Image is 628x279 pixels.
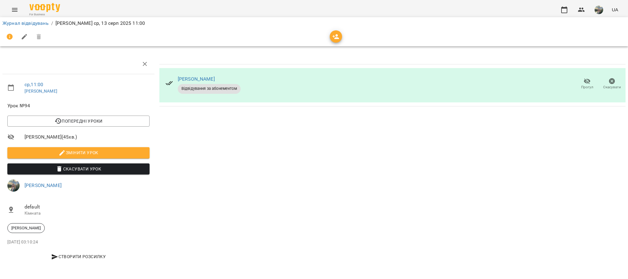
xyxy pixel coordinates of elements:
span: For Business [29,13,60,17]
span: Відвідування за абонементом [178,86,241,91]
span: Прогул [581,85,593,90]
a: Журнал відвідувань [2,20,49,26]
span: [PERSON_NAME] [8,225,44,231]
button: Змінити урок [7,147,150,158]
button: Створити розсилку [7,251,150,262]
a: [PERSON_NAME] [25,89,57,94]
a: [PERSON_NAME] [178,76,215,82]
span: Змінити урок [12,149,145,156]
li: / [51,20,53,27]
div: [PERSON_NAME] [7,223,45,233]
button: UA [609,4,621,15]
span: UA [612,6,618,13]
img: Voopty Logo [29,3,60,12]
img: 3ee4fd3f6459422412234092ea5b7c8e.jpg [595,6,603,14]
button: Скасувати Урок [7,163,150,174]
p: [DATE] 03:10:24 [7,239,150,245]
button: Menu [7,2,22,17]
p: [PERSON_NAME] ср, 13 серп 2025 11:00 [55,20,145,27]
span: Створити розсилку [10,253,147,260]
span: default [25,203,150,211]
span: Скасувати Урок [12,165,145,173]
p: Кімната [25,210,150,216]
span: Скасувати [603,85,621,90]
a: ср , 11:00 [25,82,43,87]
span: Урок №94 [7,102,150,109]
a: [PERSON_NAME] [25,182,62,188]
button: Прогул [575,75,599,93]
button: Попередні уроки [7,116,150,127]
span: Попередні уроки [12,117,145,125]
button: Скасувати [599,75,624,93]
span: [PERSON_NAME] ( 45 хв. ) [25,133,150,141]
img: 3ee4fd3f6459422412234092ea5b7c8e.jpg [7,179,20,192]
nav: breadcrumb [2,20,626,27]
